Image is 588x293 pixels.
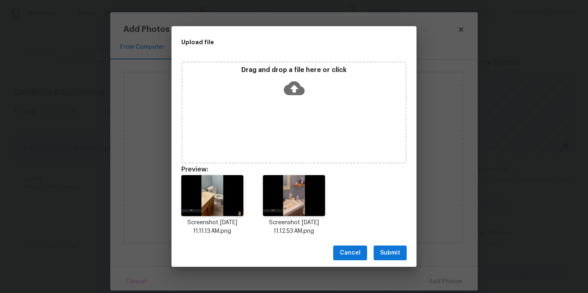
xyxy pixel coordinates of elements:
button: Cancel [333,246,367,261]
p: Screenshot [DATE] 11.12.53 AM.png [263,219,325,236]
img: wtIyZ9OIU2H6wAAAABJRU5ErkJggg== [181,175,243,216]
h2: Upload file [181,38,370,47]
img: znAAAAABJRU5ErkJggg== [263,175,325,216]
p: Screenshot [DATE] 11.11.13 AM.png [181,219,243,236]
button: Submit [374,246,407,261]
span: Submit [380,248,400,258]
span: Cancel [340,248,361,258]
p: Drag and drop a file here or click [183,66,405,74]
